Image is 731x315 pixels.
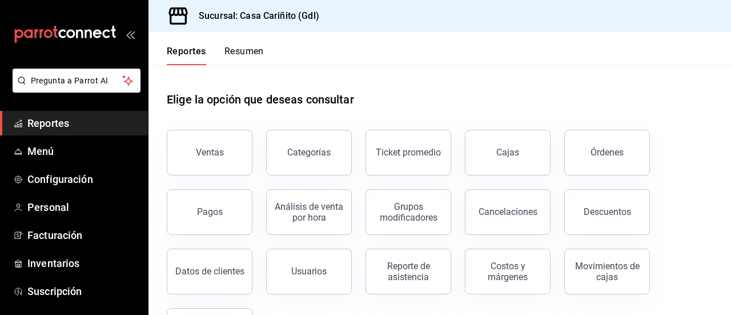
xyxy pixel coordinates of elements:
[167,91,354,108] h1: Elige la opción que deseas consultar
[376,147,441,158] div: Ticket promedio
[31,75,123,87] span: Pregunta a Parrot AI
[27,228,139,243] span: Facturación
[274,201,344,223] div: Análisis de venta por hora
[373,261,444,282] div: Reporte de asistencia
[266,189,352,235] button: Análisis de venta por hora
[27,284,139,299] span: Suscripción
[365,249,451,294] button: Reporte de asistencia
[479,206,537,217] div: Cancelaciones
[365,130,451,176] button: Ticket promedio
[591,147,624,158] div: Órdenes
[27,256,139,271] span: Inventarios
[126,30,135,39] button: open_drawer_menu
[564,189,650,235] button: Descuentos
[287,147,331,158] div: Categorías
[167,130,252,176] button: Ventas
[365,189,451,235] button: Grupos modificadores
[27,115,139,131] span: Reportes
[373,201,444,223] div: Grupos modificadores
[27,172,139,187] span: Configuración
[465,130,551,176] a: Cajas
[564,249,650,294] button: Movimientos de cajas
[13,69,140,93] button: Pregunta a Parrot AI
[167,249,252,294] button: Datos de clientes
[224,46,264,65] button: Resumen
[27,143,139,159] span: Menú
[196,147,224,158] div: Ventas
[266,130,352,176] button: Categorías
[572,261,642,282] div: Movimientos de cajas
[167,189,252,235] button: Pagos
[8,83,140,95] a: Pregunta a Parrot AI
[465,249,551,294] button: Costos y márgenes
[190,9,319,23] h3: Sucursal: Casa Cariñito (Gdl)
[291,266,327,277] div: Usuarios
[465,189,551,235] button: Cancelaciones
[496,146,520,160] div: Cajas
[266,249,352,294] button: Usuarios
[175,266,244,277] div: Datos de clientes
[167,46,264,65] div: navigation tabs
[584,206,631,217] div: Descuentos
[27,200,139,215] span: Personal
[167,46,206,65] button: Reportes
[564,130,650,176] button: Órdenes
[472,261,543,282] div: Costos y márgenes
[197,206,223,217] div: Pagos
